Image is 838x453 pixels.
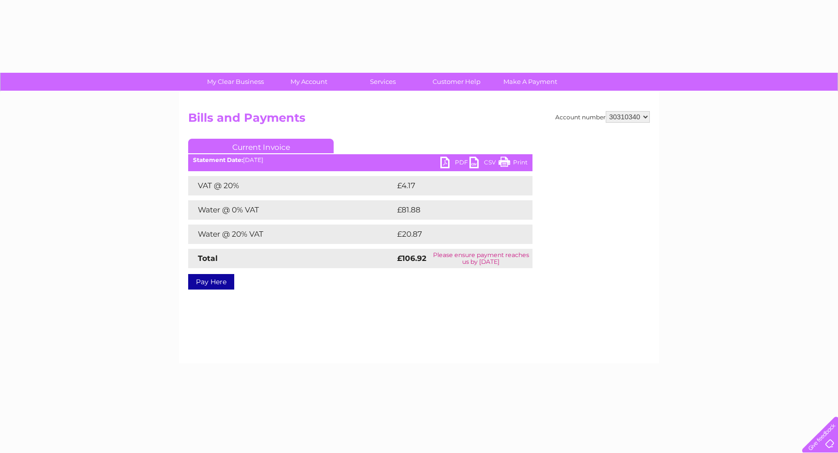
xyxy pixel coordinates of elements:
strong: Total [198,254,218,263]
td: Water @ 20% VAT [188,225,395,244]
a: My Clear Business [195,73,275,91]
td: Please ensure payment reaches us by [DATE] [430,249,533,268]
a: Pay Here [188,274,234,290]
a: Customer Help [417,73,497,91]
b: Statement Date: [193,156,243,163]
td: Water @ 0% VAT [188,200,395,220]
div: Account number [555,111,650,123]
a: Services [343,73,423,91]
a: Make A Payment [490,73,570,91]
td: £20.87 [395,225,513,244]
a: Print [499,157,528,171]
h2: Bills and Payments [188,111,650,129]
a: CSV [469,157,499,171]
td: VAT @ 20% [188,176,395,195]
a: PDF [440,157,469,171]
div: [DATE] [188,157,532,163]
a: Current Invoice [188,139,334,153]
td: £81.88 [395,200,512,220]
a: My Account [269,73,349,91]
td: £4.17 [395,176,508,195]
strong: £106.92 [397,254,426,263]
